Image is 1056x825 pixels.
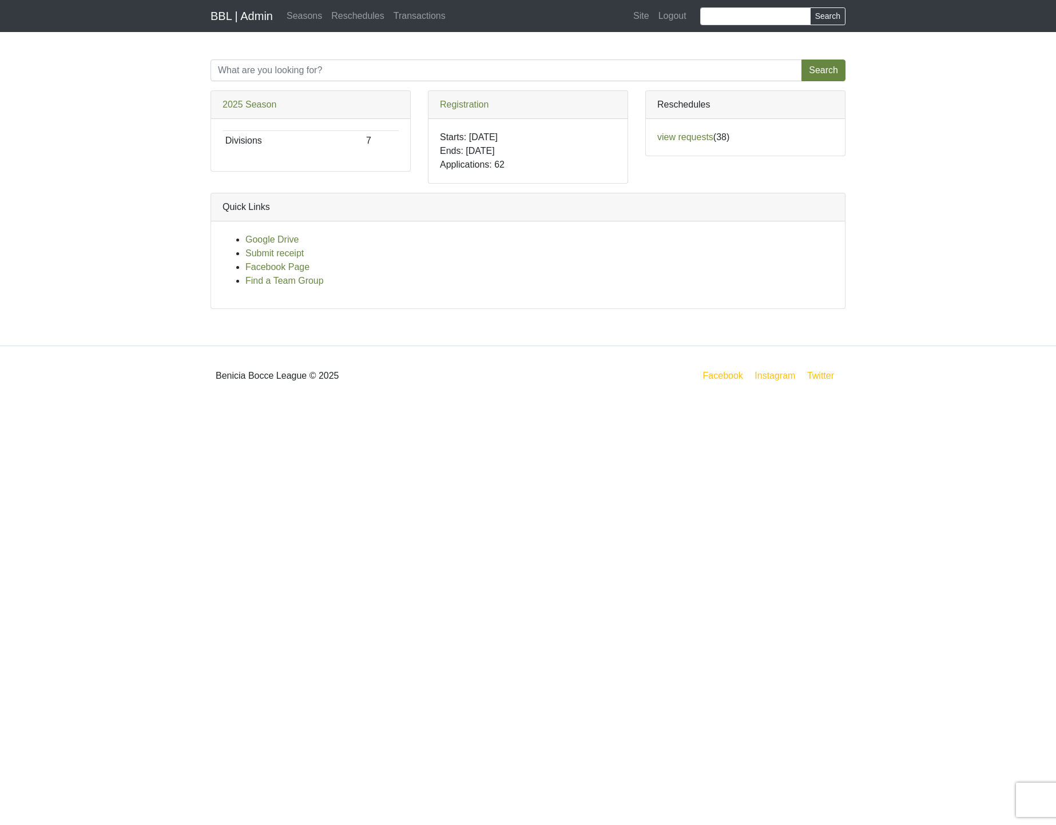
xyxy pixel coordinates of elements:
a: Facebook Page [245,262,309,272]
a: Submit receipt [245,248,304,258]
div: Starts: [DATE] Ends: [DATE] Applications: 62 [428,119,628,183]
a: view requests [657,132,713,142]
div: (38) [646,119,845,156]
button: Search [801,60,845,81]
button: Search [810,7,845,25]
a: Registration [440,100,489,109]
input: Search [211,60,802,81]
input: Search [700,7,811,25]
a: Transactions [389,5,450,27]
a: Site [629,5,654,27]
a: Reschedules [327,5,389,27]
div: Quick Links [211,193,845,221]
a: Google Drive [245,235,299,244]
a: Instagram [752,368,797,383]
a: 2025 Season [223,100,276,109]
a: Facebook [701,368,745,383]
div: Reschedules [646,91,845,119]
a: Twitter [805,368,843,383]
a: Logout [654,5,691,27]
a: Seasons [282,5,327,27]
td: Divisions [223,131,363,150]
div: Benicia Bocce League © 2025 [202,355,528,396]
a: BBL | Admin [211,5,273,27]
a: Find a Team Group [245,276,324,285]
td: 7 [363,131,399,150]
